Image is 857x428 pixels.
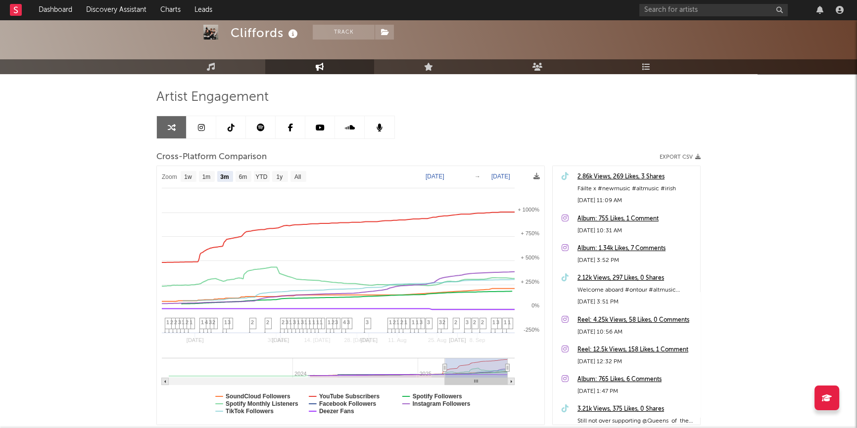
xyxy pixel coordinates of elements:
[491,173,510,180] text: [DATE]
[449,337,466,343] text: [DATE]
[577,356,695,368] div: [DATE] 12:32 PM
[156,91,269,103] span: Artist Engagement
[282,319,285,325] span: 2
[521,279,539,285] text: + 250%
[412,319,415,325] span: 1
[577,415,695,427] div: Still not over supporting @Queens of the Stone Age 🧡 #ontour #festival #livemusic
[413,400,471,407] text: Instagram Followers
[531,302,539,308] text: 0%
[389,319,392,325] span: 1
[577,403,695,415] div: 3.21k Views, 375 Likes, 0 Shares
[174,319,177,325] span: 2
[286,319,288,325] span: 3
[524,327,539,333] text: -250%
[577,314,695,326] a: Reel: 4.25k Views, 58 Likes, 0 Comments
[268,337,286,343] text: 30. Jun
[360,337,378,343] text: [DATE]
[413,393,462,400] text: Spotify Followers
[313,25,375,40] button: Track
[577,374,695,385] a: Album: 765 Likes, 6 Comments
[404,319,407,325] span: 1
[332,319,334,325] span: 2
[577,385,695,397] div: [DATE] 1:47 PM
[335,319,338,325] span: 3
[396,319,399,325] span: 1
[442,319,445,325] span: 2
[577,225,695,237] div: [DATE] 10:31 AM
[209,319,212,325] span: 3
[473,319,476,325] span: 2
[343,319,346,325] span: 4
[178,319,181,325] span: 3
[316,319,319,325] span: 1
[226,400,298,407] text: Spotify Monthly Listeners
[182,319,185,325] span: 1
[393,319,396,325] span: 2
[504,319,507,325] span: 1
[577,255,695,266] div: [DATE] 3:52 PM
[577,213,695,225] a: Album: 755 Likes, 1 Comment
[319,400,377,407] text: Facebook Followers
[304,337,330,343] text: 14. [DATE]
[266,319,269,325] span: 2
[577,195,695,207] div: [DATE] 11:09 AM
[481,319,484,325] span: 2
[184,173,192,180] text: 1w
[304,319,307,325] span: 1
[297,319,300,325] span: 1
[577,344,695,356] a: Reel: 12.5k Views, 158 Likes, 1 Comment
[518,207,539,213] text: + 1000%
[496,319,499,325] span: 3
[251,319,254,325] span: 2
[344,337,370,343] text: 28. [DATE]
[312,319,315,325] span: 1
[301,319,304,325] span: 3
[577,284,695,296] div: Welcome aboard #ontour #altmusic #newmusic #irish #kingsofleon
[466,319,469,325] span: 3
[170,319,173,325] span: 2
[427,319,430,325] span: 3
[308,319,311,325] span: 1
[231,25,300,41] div: Cliffords
[577,326,695,338] div: [DATE] 10:56 AM
[166,319,169,325] span: 1
[420,319,423,325] span: 3
[426,173,444,180] text: [DATE]
[577,272,695,284] a: 2.12k Views, 297 Likes, 0 Shares
[255,173,267,180] text: YTD
[319,393,380,400] text: YouTube Subscribers
[319,408,354,415] text: Deezer Fans
[475,173,480,180] text: →
[201,319,204,325] span: 1
[289,319,292,325] span: 1
[366,319,369,325] span: 3
[416,319,419,325] span: 1
[224,319,227,325] span: 1
[277,173,283,180] text: 1y
[226,408,274,415] text: TikTok Followers
[521,230,539,236] text: + 750%
[212,319,215,325] span: 2
[577,296,695,308] div: [DATE] 3:51 PM
[439,319,442,325] span: 3
[660,154,701,160] button: Export CSV
[639,4,788,16] input: Search for artists
[577,243,695,255] div: Album: 1.34k Likes, 7 Comments
[293,319,296,325] span: 3
[577,171,695,183] a: 2.86k Views, 269 Likes, 3 Shares
[521,255,539,260] text: + 500%
[226,393,290,400] text: SoundCloud Followers
[205,319,208,325] span: 4
[492,319,495,325] span: 1
[470,337,485,343] text: 8. Sep
[162,173,177,180] text: Zoom
[228,319,231,325] span: 3
[320,319,323,325] span: 1
[388,337,406,343] text: 11. Aug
